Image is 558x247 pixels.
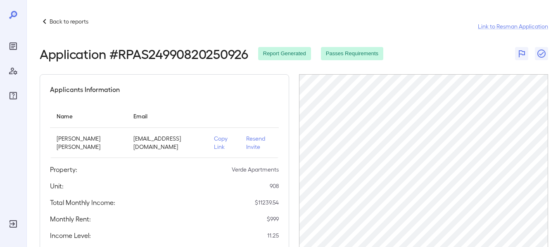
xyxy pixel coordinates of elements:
[515,47,528,60] button: Flag Report
[478,22,548,31] a: Link to Resman Application
[7,40,20,53] div: Reports
[232,165,279,174] p: Verde Apartments
[255,198,279,207] p: $ 11239.54
[50,104,127,128] th: Name
[50,85,120,94] h5: Applicants Information
[50,181,64,191] h5: Unit:
[7,217,20,231] div: Log Out
[127,104,207,128] th: Email
[7,64,20,78] div: Manage Users
[50,214,91,224] h5: Monthly Rent:
[535,47,548,60] button: Close Report
[40,46,248,61] h2: Application # RPAS24990820250926
[267,215,279,223] p: $ 999
[57,134,120,151] p: [PERSON_NAME] [PERSON_NAME]
[50,165,77,174] h5: Property:
[214,134,233,151] p: Copy Link
[50,231,91,240] h5: Income Level:
[258,50,311,58] span: Report Generated
[50,104,279,158] table: simple table
[267,231,279,240] p: 11.25
[133,134,201,151] p: [EMAIL_ADDRESS][DOMAIN_NAME]
[50,17,88,26] p: Back to reports
[321,50,383,58] span: Passes Requirements
[270,182,279,190] p: 908
[7,89,20,102] div: FAQ
[246,134,272,151] p: Resend Invite
[50,198,115,207] h5: Total Monthly Income:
